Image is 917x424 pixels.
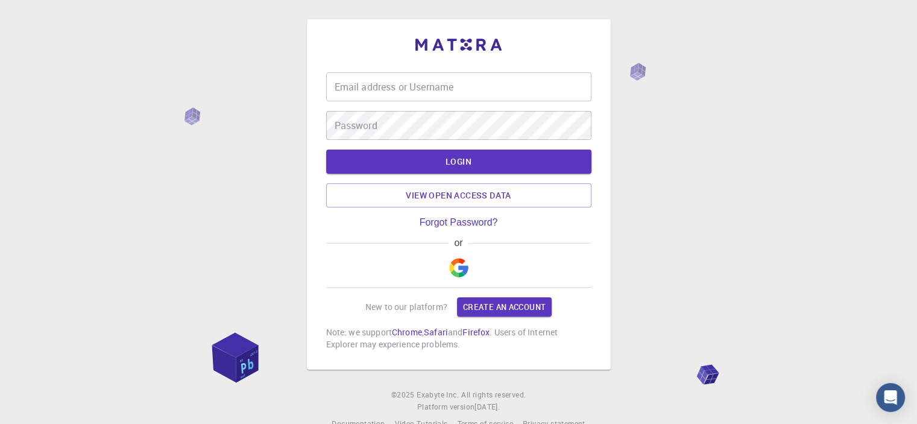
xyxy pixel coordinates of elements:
[474,401,500,413] a: [DATE].
[326,183,591,207] a: View open access data
[449,258,468,277] img: Google
[417,401,474,413] span: Platform version
[449,238,468,248] span: or
[424,326,448,338] a: Safari
[474,402,500,411] span: [DATE] .
[391,389,417,401] span: © 2025
[420,217,498,228] a: Forgot Password?
[461,389,526,401] span: All rights reserved.
[462,326,490,338] a: Firefox
[457,297,552,317] a: Create an account
[392,326,422,338] a: Chrome
[417,390,459,399] span: Exabyte Inc.
[326,150,591,174] button: LOGIN
[326,326,591,350] p: Note: we support , and . Users of Internet Explorer may experience problems.
[365,301,447,313] p: New to our platform?
[417,389,459,401] a: Exabyte Inc.
[876,383,905,412] div: Open Intercom Messenger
